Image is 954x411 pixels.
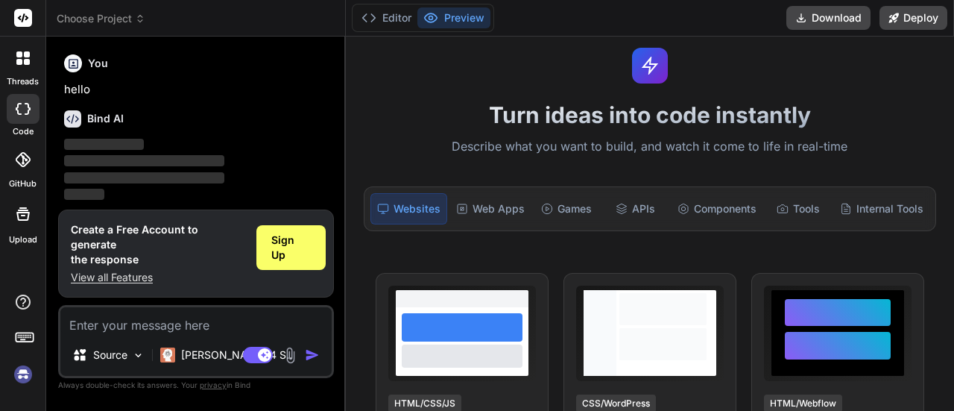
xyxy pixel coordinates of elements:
button: Preview [417,7,490,28]
div: Tools [765,193,831,225]
h6: Bind AI [87,111,124,126]
span: Sign Up [271,233,311,263]
img: Pick Models [132,349,145,362]
div: Games [534,193,599,225]
button: Deploy [879,6,947,30]
p: Source [93,348,127,363]
button: Editor [356,7,417,28]
h1: Create a Free Account to generate the response [71,222,244,267]
div: Web Apps [450,193,531,225]
div: Websites [370,193,447,225]
img: signin [10,362,36,387]
img: Claude 4 Sonnet [160,348,175,363]
img: icon [305,348,320,363]
button: Download [786,6,871,30]
label: threads [7,75,39,88]
span: ‌ [64,139,144,150]
span: Choose Project [57,11,145,26]
label: GitHub [9,178,37,190]
p: hello [64,81,331,98]
p: Describe what you want to build, and watch it come to life in real-time [355,137,945,157]
img: attachment [282,347,299,364]
div: APIs [602,193,668,225]
div: Internal Tools [834,193,929,225]
label: code [13,125,34,138]
span: ‌ [64,155,224,166]
div: Components [672,193,762,225]
h1: Turn ideas into code instantly [355,101,945,128]
label: Upload [9,233,37,246]
p: Always double-check its answers. Your in Bind [58,378,334,392]
span: ‌ [64,189,104,200]
span: privacy [200,380,227,389]
p: [PERSON_NAME] 4 S.. [181,348,292,363]
p: View all Features [71,270,244,285]
h6: You [88,56,108,71]
span: ‌ [64,172,224,183]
